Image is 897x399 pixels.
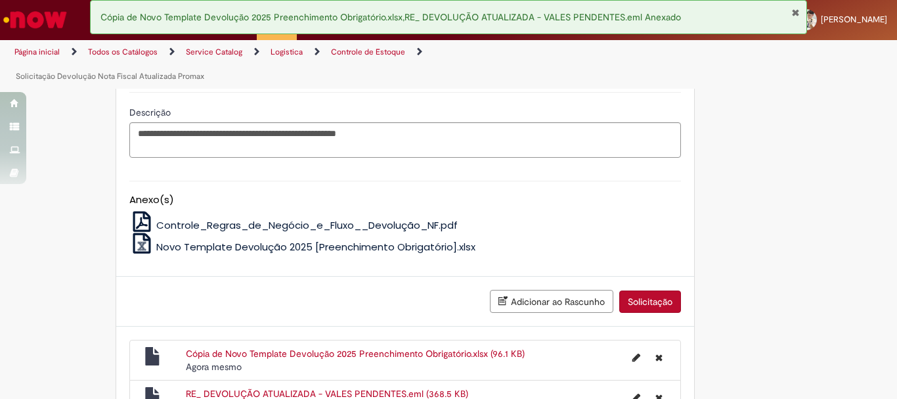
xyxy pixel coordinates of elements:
a: Controle_Regras_de_Negócio_e_Fluxo__Devolução_NF.pdf [129,218,458,232]
a: Solicitação Devolução Nota Fiscal Atualizada Promax [16,71,204,82]
span: Agora mesmo [186,361,242,373]
span: Cópia de Novo Template Devolução 2025 Preenchimento Obrigatório.xlsx,RE_ DEVOLUÇÃO ATUALIZADA - V... [100,11,681,23]
button: Fechar Notificação [791,7,800,18]
button: Editar nome de arquivo Cópia de Novo Template Devolução 2025 Preenchimento Obrigatório.xlsx [624,347,648,368]
a: Controle de Estoque [331,47,405,57]
a: Página inicial [14,47,60,57]
a: Cópia de Novo Template Devolução 2025 Preenchimento Obrigatório.xlsx (96.1 KB) [186,348,525,360]
img: ServiceNow [1,7,69,33]
span: Novo Template Devolução 2025 [Preenchimento Obrigatório].xlsx [156,240,475,254]
a: Todos os Catálogos [88,47,158,57]
span: [PERSON_NAME] [821,14,887,25]
button: Solicitação [619,291,681,313]
button: Excluir Cópia de Novo Template Devolução 2025 Preenchimento Obrigatório.xlsx [647,347,670,368]
button: Adicionar ao Rascunho [490,290,613,313]
span: Descrição [129,106,173,118]
a: Logistica [271,47,303,57]
h5: Anexo(s) [129,195,681,206]
textarea: Descrição [129,122,681,158]
ul: Trilhas de página [10,40,588,89]
span: Controle_Regras_de_Negócio_e_Fluxo__Devolução_NF.pdf [156,218,458,232]
a: Service Catalog [186,47,242,57]
a: Novo Template Devolução 2025 [Preenchimento Obrigatório].xlsx [129,240,476,254]
time: 29/08/2025 15:59:31 [186,361,242,373]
